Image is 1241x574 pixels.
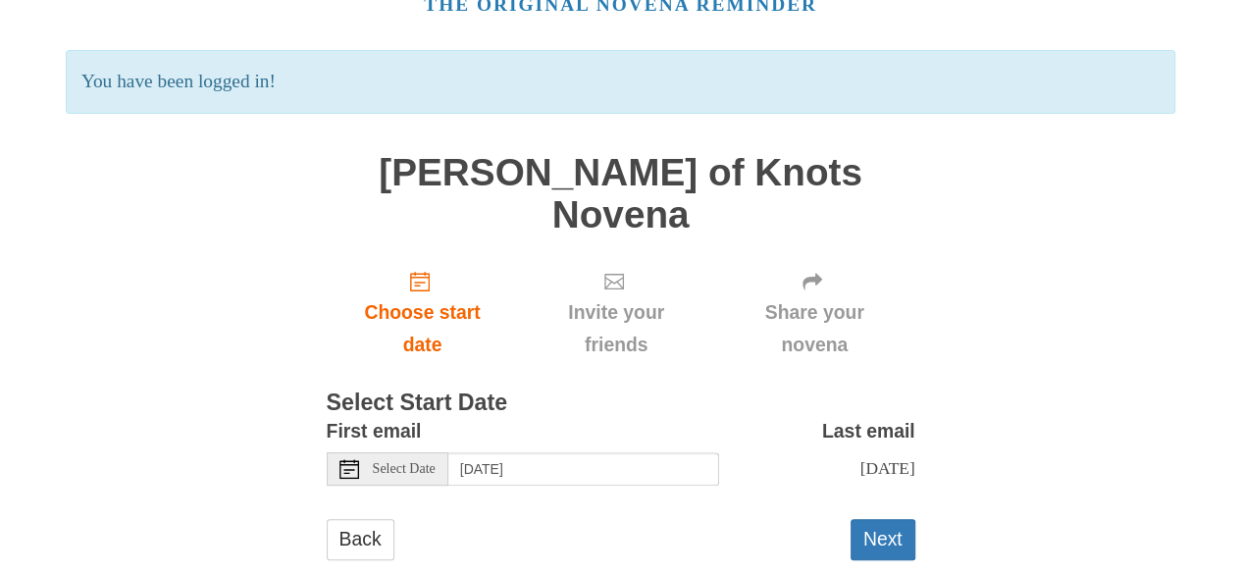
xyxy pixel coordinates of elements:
h3: Select Start Date [327,391,915,416]
button: Next [851,519,915,559]
span: Invite your friends [538,296,694,361]
label: Last email [822,415,915,447]
h1: [PERSON_NAME] of Knots Novena [327,152,915,235]
span: Choose start date [346,296,499,361]
p: You have been logged in! [66,50,1175,114]
a: Back [327,519,394,559]
span: Select Date [373,462,436,476]
span: Share your novena [734,296,896,361]
a: Choose start date [327,255,519,372]
div: Click "Next" to confirm your start date first. [714,255,915,372]
span: [DATE] [859,458,914,478]
label: First email [327,415,422,447]
div: Click "Next" to confirm your start date first. [518,255,713,372]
